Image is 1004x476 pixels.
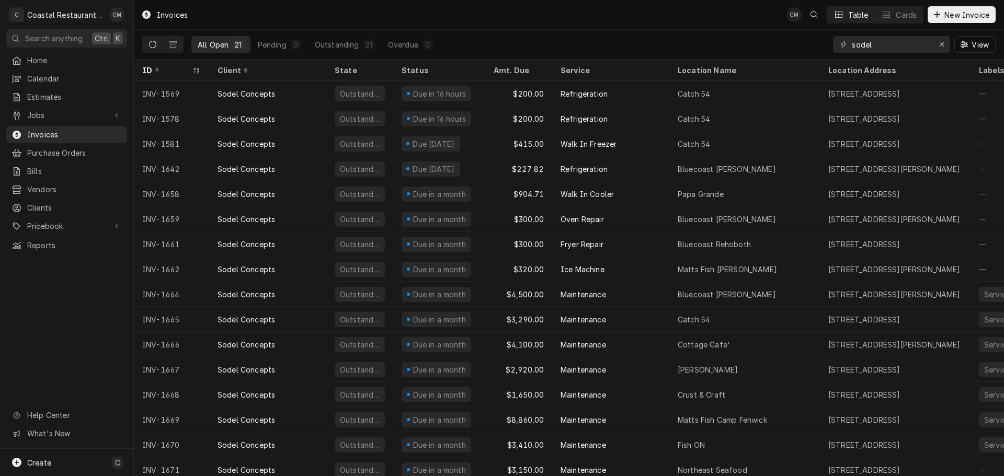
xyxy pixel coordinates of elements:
div: Crust & Craft [678,389,725,400]
div: $4,500.00 [485,282,552,307]
div: Maintenance [561,289,606,300]
div: Walk In Cooler [561,189,614,200]
span: Pricebook [27,220,106,231]
button: New Invoice [928,6,996,23]
a: Calendar [6,70,127,87]
div: $300.00 [485,206,552,231]
div: Due [DATE] [412,164,456,175]
div: Walk In Freezer [561,138,617,149]
a: Clients [6,199,127,216]
div: Chad McMaster's Avatar [787,7,802,22]
div: Refrigeration [561,88,608,99]
div: $904.71 [485,181,552,206]
div: Sodel Concepts [218,465,275,475]
div: Due in a month [412,414,467,425]
span: Reports [27,240,122,251]
div: $3,290.00 [485,307,552,332]
div: Location Name [678,65,809,76]
div: $300.00 [485,231,552,257]
div: INV-1569 [134,81,209,106]
span: Clients [27,202,122,213]
div: CM [110,7,124,22]
a: Vendors [6,181,127,198]
div: $200.00 [485,81,552,106]
div: Northeast Seafood [678,465,747,475]
span: What's New [27,428,121,439]
div: Oven Repair [561,214,604,225]
div: [STREET_ADDRESS] [828,364,900,375]
div: Due in a month [412,439,467,450]
div: Sodel Concepts [218,314,275,325]
div: Fryer Repair [561,239,603,250]
div: Ice Machine [561,264,604,275]
div: Due in 16 hours [412,113,467,124]
span: Ctrl [95,33,108,44]
div: Outstanding [339,289,381,300]
div: Due in a month [412,465,467,475]
div: Outstanding [339,414,381,425]
div: Bluecoast Rehoboth [678,239,751,250]
div: All Open [198,39,229,50]
div: $320.00 [485,257,552,282]
div: Cottage Cafe' [678,339,730,350]
div: INV-1668 [134,382,209,407]
div: $2,920.00 [485,357,552,382]
div: Outstanding [339,88,381,99]
div: INV-1662 [134,257,209,282]
span: Estimates [27,91,122,102]
span: New Invoice [942,9,991,20]
div: $227.82 [485,156,552,181]
div: INV-1661 [134,231,209,257]
div: INV-1666 [134,332,209,357]
div: Coastal Restaurant Repair [27,9,104,20]
div: Sodel Concepts [218,339,275,350]
div: Matts Fish Camp Fenwick [678,414,767,425]
div: Catch 54 [678,113,710,124]
div: Sodel Concepts [218,439,275,450]
div: Outstanding [315,39,359,50]
div: Sodel Concepts [218,164,275,175]
span: Jobs [27,110,106,121]
div: [STREET_ADDRESS] [828,439,900,450]
div: Sodel Concepts [218,214,275,225]
div: [STREET_ADDRESS][PERSON_NAME] [828,264,961,275]
div: Bluecoast [PERSON_NAME] [678,214,776,225]
div: Maintenance [561,314,606,325]
div: Due in a month [412,314,467,325]
span: Purchase Orders [27,147,122,158]
div: Outstanding [339,264,381,275]
div: Due in a month [412,189,467,200]
div: Outstanding [339,113,381,124]
div: Catch 54 [678,314,710,325]
div: INV-1642 [134,156,209,181]
div: Cards [896,9,917,20]
a: Go to What's New [6,425,127,442]
div: Pending [258,39,287,50]
span: Help Center [27,410,121,421]
a: Invoices [6,126,127,143]
span: Calendar [27,73,122,84]
a: Go to Help Center [6,407,127,424]
span: C [115,457,120,468]
div: CM [787,7,802,22]
div: Maintenance [561,439,606,450]
div: $8,860.00 [485,407,552,432]
div: Outstanding [339,465,381,475]
div: [STREET_ADDRESS] [828,239,900,250]
div: Due in a month [412,264,467,275]
div: ID [142,65,190,76]
div: [STREET_ADDRESS][PERSON_NAME] [828,164,961,175]
div: Papa Grande [678,189,724,200]
div: Overdue [388,39,418,50]
div: Bluecoast [PERSON_NAME] [678,289,776,300]
div: Sodel Concepts [218,289,275,300]
div: Due in 16 hours [412,88,467,99]
a: Estimates [6,88,127,106]
div: INV-1667 [134,357,209,382]
div: Sodel Concepts [218,389,275,400]
div: 21 [235,39,242,50]
a: Purchase Orders [6,144,127,161]
button: Erase input [933,36,950,53]
div: Maintenance [561,414,606,425]
div: [STREET_ADDRESS] [828,465,900,475]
